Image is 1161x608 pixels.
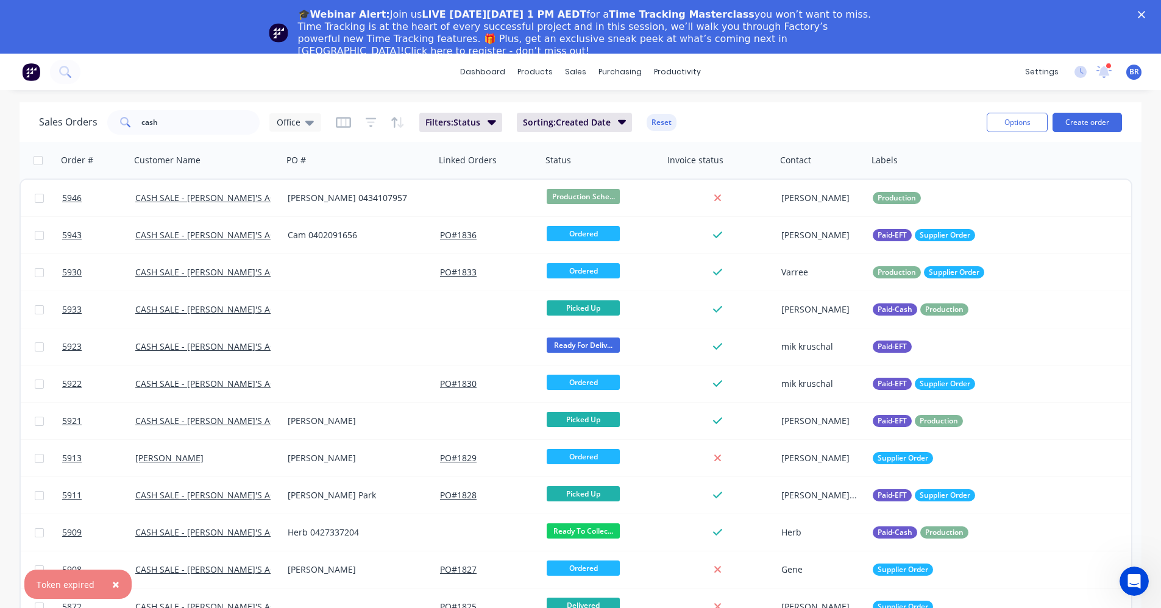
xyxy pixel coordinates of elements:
[873,489,975,501] button: Paid-EFTSupplier Order
[920,378,970,390] span: Supplier Order
[135,415,305,426] a: CASH SALE - [PERSON_NAME]'S ACCOUNT
[135,378,305,389] a: CASH SALE - [PERSON_NAME]'S ACCOUNT
[298,9,873,57] div: Join us for a you won’t want to miss. Time Tracking is at the heart of every successful project a...
[592,63,648,81] div: purchasing
[288,415,423,427] div: [PERSON_NAME]
[269,23,288,43] img: Profile image for Team
[62,266,82,278] span: 5930
[288,489,423,501] div: [PERSON_NAME] Park
[100,570,132,599] button: Close
[440,489,477,501] button: PO#1828
[547,449,620,464] span: Ordered
[62,366,135,402] a: 5922
[419,113,502,132] button: Filters:Status
[61,154,93,166] div: Order #
[873,303,968,316] button: Paid-CashProduction
[141,110,260,135] input: Search...
[135,341,305,352] a: CASH SALE - [PERSON_NAME]'S ACCOUNT
[929,266,979,278] span: Supplier Order
[920,415,958,427] span: Production
[62,217,135,253] a: 5943
[440,564,477,576] button: PO#1827
[62,254,135,291] a: 5930
[878,489,907,501] span: Paid-EFT
[609,9,754,20] b: Time Tracking Masterclass
[277,116,300,129] span: Office
[648,63,707,81] div: productivity
[878,378,907,390] span: Paid-EFT
[878,192,916,204] span: Production
[920,229,970,241] span: Supplier Order
[62,564,82,576] span: 5908
[454,63,511,81] a: dashboard
[135,192,305,203] a: CASH SALE - [PERSON_NAME]'S ACCOUNT
[781,266,859,278] div: Varree
[667,154,723,166] div: Invoice status
[781,229,859,241] div: [PERSON_NAME]
[523,116,611,129] span: Sorting: Created Date
[135,564,305,575] a: CASH SALE - [PERSON_NAME]'S ACCOUNT
[439,154,497,166] div: Linked Orders
[62,526,82,539] span: 5909
[920,489,970,501] span: Supplier Order
[925,526,964,539] span: Production
[288,452,423,464] div: [PERSON_NAME]
[62,551,135,588] a: 5908
[1053,113,1122,132] button: Create order
[547,189,620,204] span: Production Sche...
[62,440,135,476] a: 5913
[878,452,928,464] span: Supplier Order
[545,154,571,166] div: Status
[878,564,928,576] span: Supplier Order
[135,266,305,278] a: CASH SALE - [PERSON_NAME]'S ACCOUNT
[781,341,859,353] div: mik kruschal
[873,564,933,576] button: Supplier Order
[878,526,912,539] span: Paid-Cash
[288,564,423,576] div: [PERSON_NAME]
[878,266,916,278] span: Production
[288,526,423,539] div: Herb 0427337204
[547,226,620,241] span: Ordered
[559,63,592,81] div: sales
[547,263,620,278] span: Ordered
[780,154,811,166] div: Contact
[781,415,859,427] div: [PERSON_NAME]
[62,378,82,390] span: 5922
[298,9,390,20] b: 🎓Webinar Alert:
[440,266,477,278] button: PO#1833
[62,403,135,439] a: 5921
[547,560,620,576] span: Ordered
[873,452,933,464] button: Supplier Order
[1120,567,1149,596] iframe: Intercom live chat
[62,303,82,316] span: 5933
[781,526,859,539] div: Herb
[781,192,859,204] div: [PERSON_NAME]
[62,477,135,514] a: 5911
[517,113,633,132] button: Sorting:Created Date
[547,486,620,501] span: Picked Up
[112,576,119,593] span: ×
[781,452,859,464] div: [PERSON_NAME]
[547,375,620,390] span: Ordered
[781,303,859,316] div: [PERSON_NAME]
[404,45,589,57] a: Click here to register - don’t miss out!
[134,154,201,166] div: Customer Name
[62,229,82,241] span: 5943
[781,564,859,576] div: Gene
[22,63,40,81] img: Factory
[62,514,135,551] a: 5909
[873,192,921,204] button: Production
[1138,11,1150,18] div: Close
[286,154,306,166] div: PO #
[135,303,305,315] a: CASH SALE - [PERSON_NAME]'S ACCOUNT
[873,229,975,241] button: Paid-EFTSupplier Order
[925,303,964,316] span: Production
[62,415,82,427] span: 5921
[878,341,907,353] span: Paid-EFT
[62,341,82,353] span: 5923
[878,415,907,427] span: Paid-EFT
[878,229,907,241] span: Paid-EFT
[62,452,82,464] span: 5913
[288,229,423,241] div: Cam 0402091656
[781,489,859,501] div: [PERSON_NAME] Park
